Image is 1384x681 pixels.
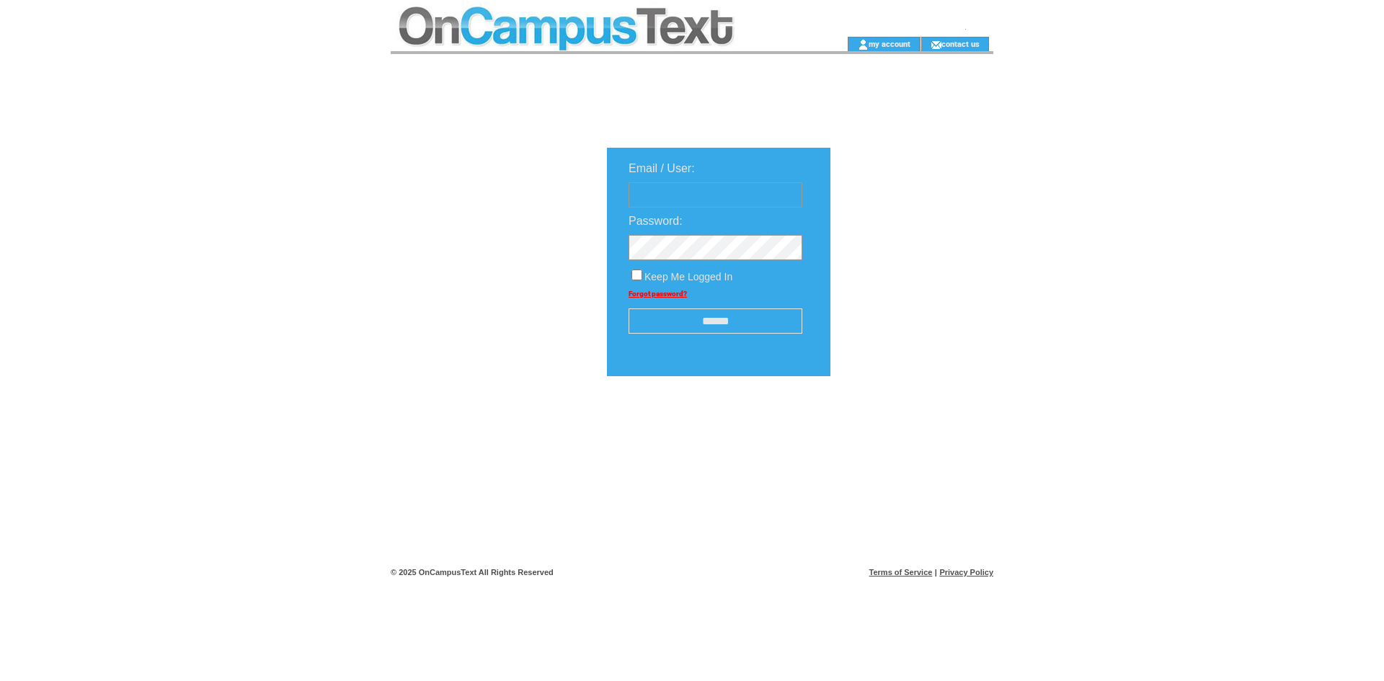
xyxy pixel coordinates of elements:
[935,568,937,577] span: |
[391,568,554,577] span: © 2025 OnCampusText All Rights Reserved
[869,39,910,48] a: my account
[858,39,869,50] img: account_icon.gif;jsessionid=C330EE884C9254EAA97BE1D0A5760C35
[872,412,944,430] img: transparent.png;jsessionid=C330EE884C9254EAA97BE1D0A5760C35
[629,215,683,227] span: Password:
[939,568,993,577] a: Privacy Policy
[644,271,732,282] span: Keep Me Logged In
[941,39,980,48] a: contact us
[931,39,941,50] img: contact_us_icon.gif;jsessionid=C330EE884C9254EAA97BE1D0A5760C35
[629,162,695,174] span: Email / User:
[869,568,933,577] a: Terms of Service
[629,290,687,298] a: Forgot password?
